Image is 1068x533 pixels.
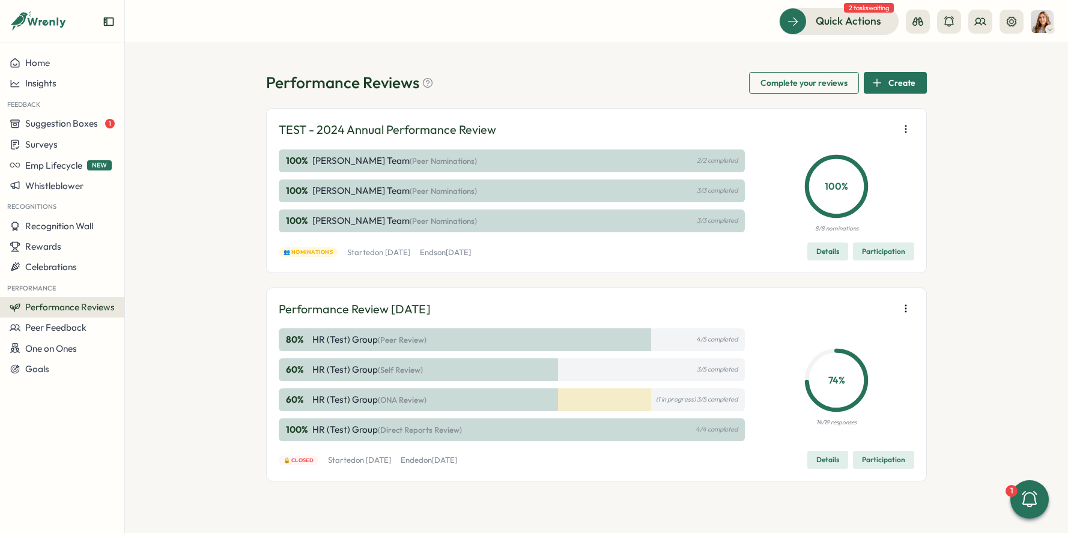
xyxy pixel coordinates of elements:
[286,333,310,346] p: 80 %
[103,16,115,28] button: Expand sidebar
[266,72,434,93] h1: Performance Reviews
[284,456,314,465] span: 🔒 Closed
[1006,485,1018,497] div: 1
[25,180,83,191] span: Whistleblower
[312,423,462,436] p: HR (Test) Group
[864,72,927,94] button: Create
[862,243,905,260] span: Participation
[279,121,496,139] p: TEST - 2024 Annual Performance Review
[807,242,848,260] button: Details
[25,139,58,150] span: Surveys
[25,301,115,313] span: Performance Reviews
[286,154,310,167] p: 100 %
[749,72,859,94] button: Complete your reviews
[25,343,77,354] span: One on Ones
[25,57,50,68] span: Home
[853,451,914,469] button: Participation
[378,425,462,435] span: (Direct Reports Review)
[328,455,391,466] p: Started on [DATE]
[760,73,848,93] span: Complete your reviews
[844,3,894,13] span: 2 tasks waiting
[286,184,310,197] p: 100 %
[25,118,98,129] span: Suggestion Boxes
[312,363,423,376] p: HR (Test) Group
[105,119,115,128] span: 1
[410,156,477,166] span: (Peer Nominations)
[312,154,477,167] p: [PERSON_NAME] Team
[284,248,333,256] span: 👥 Nominations
[697,187,738,194] p: 3/3 completed
[378,365,423,375] span: (Self Review)
[656,396,738,403] p: (1 in progress) 3/5 completed
[816,418,857,427] p: 14/19 responses
[697,157,738,164] p: 2/2 completed
[312,333,426,346] p: HR (Test) Group
[696,426,738,433] p: 4/4 completed
[807,451,848,469] button: Details
[25,77,56,89] span: Insights
[25,241,61,252] span: Rewards
[279,300,431,319] p: Performance Review [DATE]
[25,261,77,273] span: Celebrations
[888,73,915,93] span: Create
[697,217,738,224] p: 3/3 completed
[286,423,310,436] p: 100 %
[697,366,738,373] p: 3/5 completed
[816,13,881,29] span: Quick Actions
[25,160,82,171] span: Emp Lifecycle
[420,247,471,258] p: Ends on [DATE]
[815,224,858,233] p: 8/8 nominations
[286,214,310,227] p: 100 %
[696,336,738,343] p: 4/5 completed
[1031,10,1054,33] img: Becky Romero
[401,455,457,466] p: Ended on [DATE]
[807,373,866,388] p: 74 %
[378,335,426,345] span: (Peer Review)
[862,451,905,468] span: Participation
[816,451,839,468] span: Details
[779,8,899,34] button: Quick Actions
[1010,480,1049,519] button: 1
[410,216,477,226] span: (Peer Nominations)
[286,393,310,406] p: 60 %
[816,243,839,260] span: Details
[25,322,86,333] span: Peer Feedback
[853,242,914,260] button: Participation
[312,184,477,197] p: [PERSON_NAME] Team
[25,220,93,232] span: Recognition Wall
[410,186,477,196] span: (Peer Nominations)
[25,363,49,375] span: Goals
[312,214,477,227] p: [PERSON_NAME] Team
[286,363,310,376] p: 60 %
[807,179,866,194] p: 100 %
[312,393,426,406] p: HR (Test) Group
[378,395,426,405] span: (ONA Review)
[87,160,112,170] span: NEW
[347,247,410,258] p: Started on [DATE]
